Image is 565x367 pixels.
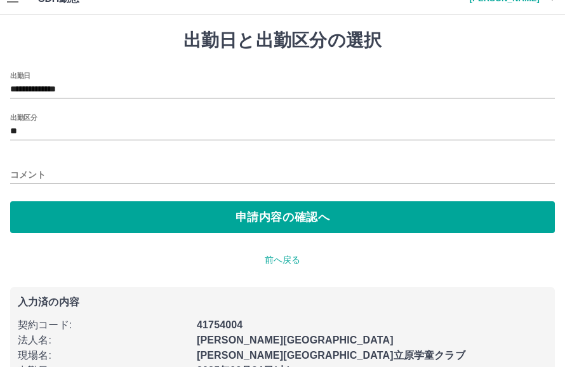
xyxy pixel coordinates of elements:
p: 法人名 : [18,333,189,348]
label: 出勤日 [10,70,30,80]
b: [PERSON_NAME][GEOGRAPHIC_DATA] [197,335,394,345]
p: 入力済の内容 [18,297,547,307]
p: 契約コード : [18,317,189,333]
button: 申請内容の確認へ [10,201,555,233]
b: [PERSON_NAME][GEOGRAPHIC_DATA]立原学童クラブ [197,350,465,361]
label: 出勤区分 [10,112,37,122]
h1: 出勤日と出勤区分の選択 [10,30,555,51]
b: 41754004 [197,319,243,330]
p: 前へ戻る [10,253,555,267]
p: 現場名 : [18,348,189,363]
